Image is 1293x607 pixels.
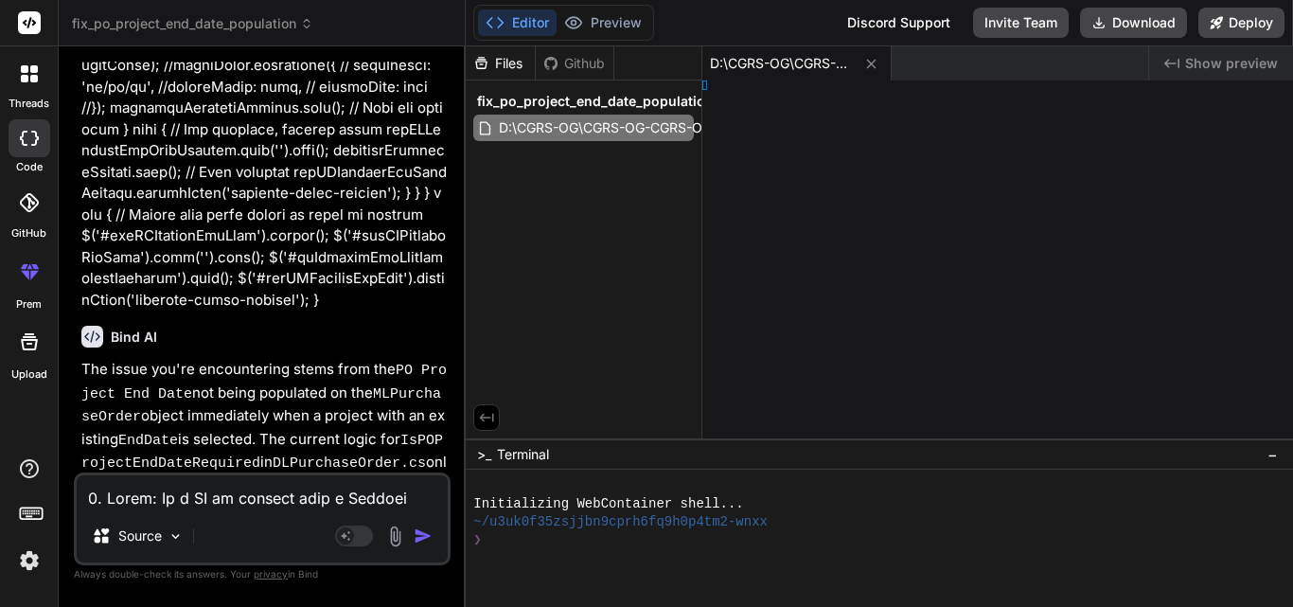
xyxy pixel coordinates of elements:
[473,495,743,513] span: Initializing WebContainer shell...
[478,9,557,36] button: Editor
[414,527,433,545] img: icon
[16,159,43,175] label: code
[473,531,483,549] span: ❯
[72,14,313,33] span: fix_po_project_end_date_population
[168,528,184,545] img: Pick Models
[16,296,42,312] label: prem
[1264,439,1282,470] button: −
[477,92,714,111] span: fix_po_project_end_date_population
[1267,445,1278,464] span: −
[118,433,178,449] code: EndDate
[273,455,426,472] code: DLPurchaseOrder.cs
[1185,54,1278,73] span: Show preview
[836,8,962,38] div: Discord Support
[710,54,852,73] span: D:\CGRS-OG\CGRS-OG-CGRS-OG-CONNECT\[DOMAIN_NAME]\DLPurchaseOrder.cs
[477,445,491,464] span: >_
[254,568,288,580] span: privacy
[74,565,451,583] p: Always double-check its answers. Your in Bind
[13,545,45,577] img: settings
[557,9,649,36] button: Preview
[111,328,157,347] h6: Bind AI
[118,527,162,545] p: Source
[1080,8,1187,38] button: Download
[11,366,47,383] label: Upload
[466,54,535,73] div: Files
[81,363,447,402] code: PO Project End Date
[497,445,549,464] span: Terminal
[1198,8,1284,38] button: Deploy
[973,8,1069,38] button: Invite Team
[11,225,46,241] label: GitHub
[473,513,768,531] span: ~/u3uk0f35zsjjbn9cprh6fq9h0p4tm2-wnxx
[9,96,49,112] label: threads
[536,54,613,73] div: Github
[384,526,406,547] img: attachment
[497,116,1034,139] span: D:\CGRS-OG\CGRS-OG-CGRS-OG-CONNECT\[DOMAIN_NAME]\DLPurchaseOrder.cs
